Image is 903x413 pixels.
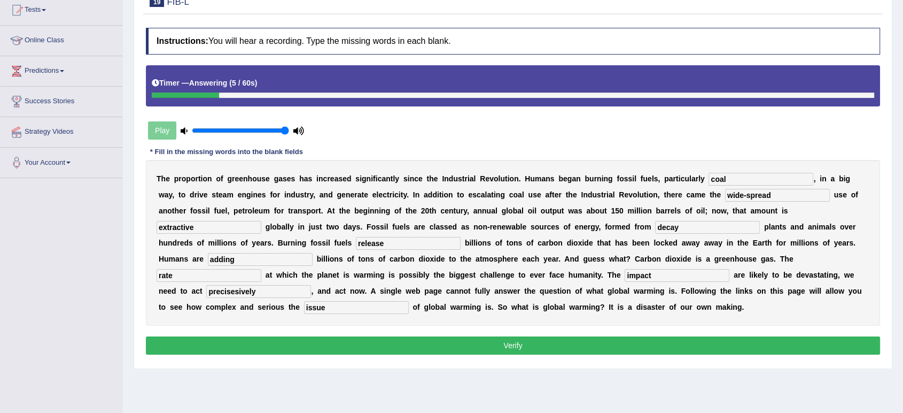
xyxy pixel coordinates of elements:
[597,174,602,183] b: n
[676,174,679,183] b: t
[190,190,194,199] b: d
[390,190,392,199] b: r
[307,190,309,199] b: r
[691,174,696,183] b: a
[701,190,705,199] b: e
[712,190,717,199] b: h
[371,174,373,183] b: i
[545,190,549,199] b: a
[403,190,407,199] b: y
[248,174,253,183] b: h
[485,190,487,199] b: l
[449,174,454,183] b: d
[508,174,510,183] b: i
[643,174,648,183] b: u
[654,174,658,183] b: s
[266,174,270,183] b: e
[432,190,437,199] b: d
[274,174,279,183] b: g
[505,174,508,183] b: t
[460,190,464,199] b: o
[519,174,521,183] b: .
[1,87,122,113] a: Success Stories
[219,190,223,199] b: e
[617,174,619,183] b: f
[1,26,122,52] a: Online Class
[428,190,433,199] b: d
[304,190,307,199] b: t
[549,190,552,199] b: f
[581,190,583,199] b: I
[346,190,351,199] b: n
[182,174,186,183] b: o
[624,190,628,199] b: e
[167,206,172,215] b: o
[608,174,613,183] b: g
[364,190,368,199] b: e
[509,190,513,199] b: c
[491,190,494,199] b: t
[671,190,675,199] b: e
[206,285,311,298] input: blank
[166,174,170,183] b: e
[690,190,695,199] b: a
[382,174,386,183] b: a
[291,174,295,183] b: s
[146,147,307,157] div: * Fill in the missing words into the blank fields
[641,174,643,183] b: f
[632,174,634,183] b: i
[186,174,191,183] b: p
[199,190,204,199] b: v
[204,190,208,199] b: e
[216,174,221,183] b: o
[658,190,660,199] b: ,
[597,190,601,199] b: s
[287,174,291,183] b: e
[470,174,474,183] b: a
[221,174,223,183] b: f
[216,190,219,199] b: t
[443,190,448,199] b: o
[1,148,122,174] a: Your Account
[146,28,880,55] h4: You will hear a recording. Type the missing words in each blank.
[647,190,649,199] b: i
[415,190,420,199] b: n
[530,174,535,183] b: u
[572,174,576,183] b: a
[146,336,880,355] button: Verify
[229,79,232,87] b: (
[509,174,514,183] b: o
[232,79,255,87] b: 5 / 60s
[468,190,472,199] b: e
[603,174,608,183] b: n
[309,190,313,199] b: y
[494,174,499,183] b: o
[845,174,850,183] b: g
[300,190,304,199] b: s
[414,174,418,183] b: c
[201,174,203,183] b: i
[424,190,428,199] b: a
[157,36,208,45] b: Instructions:
[514,174,519,183] b: n
[606,190,609,199] b: i
[513,190,518,199] b: o
[628,174,632,183] b: s
[429,174,434,183] b: h
[357,190,362,199] b: a
[376,174,378,183] b: i
[588,190,593,199] b: d
[174,206,179,215] b: h
[178,190,181,199] b: t
[410,174,415,183] b: n
[834,190,839,199] b: u
[161,174,166,183] b: h
[550,174,555,183] b: s
[355,174,360,183] b: s
[313,190,315,199] b: ,
[839,174,844,183] b: b
[555,190,559,199] b: e
[243,174,248,183] b: n
[541,174,546,183] b: a
[583,190,588,199] b: n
